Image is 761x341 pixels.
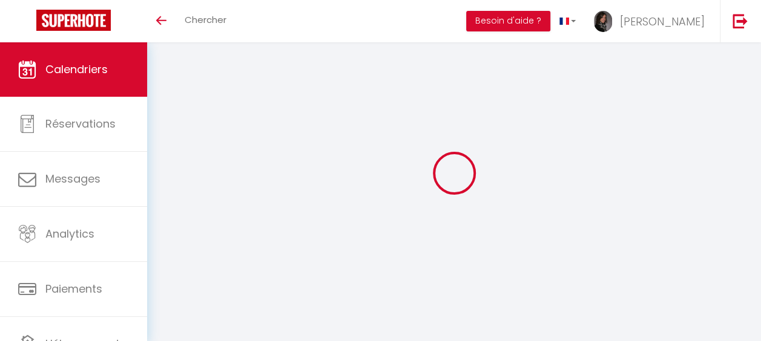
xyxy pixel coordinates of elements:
img: ... [594,11,612,32]
img: Super Booking [36,10,111,31]
button: Besoin d'aide ? [466,11,550,31]
span: Analytics [45,226,94,241]
span: Messages [45,171,100,186]
span: Chercher [185,13,226,26]
span: [PERSON_NAME] [620,14,705,29]
span: Réservations [45,116,116,131]
span: Calendriers [45,62,108,77]
img: logout [733,13,748,28]
span: Paiements [45,281,102,296]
